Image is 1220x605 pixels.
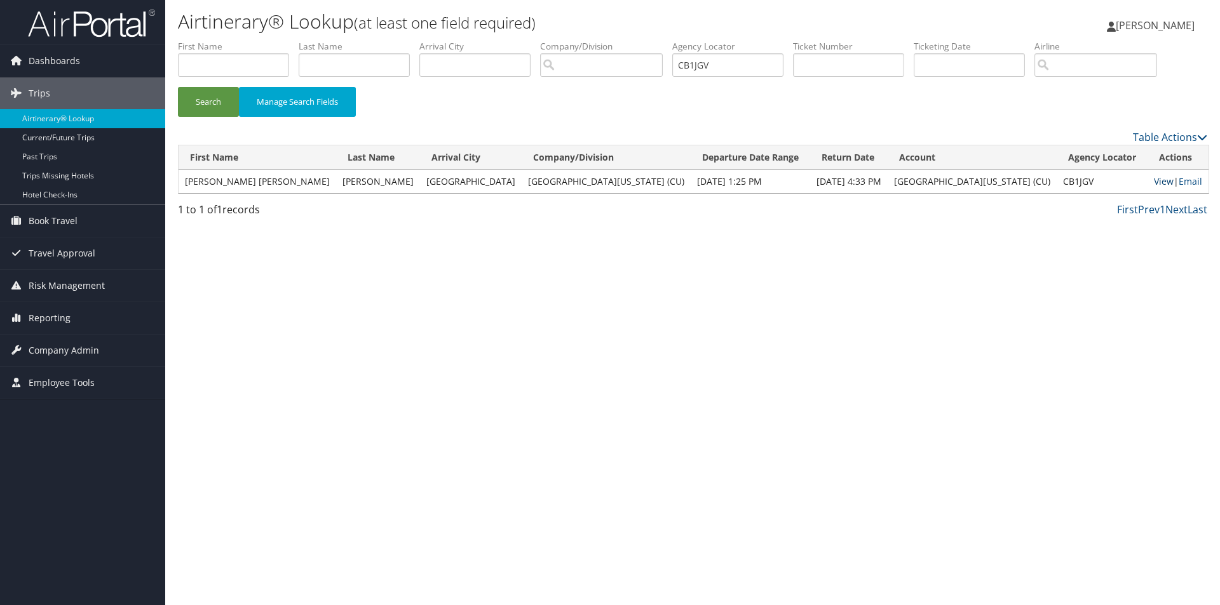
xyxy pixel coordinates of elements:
label: Arrival City [419,40,540,53]
span: Book Travel [29,205,78,237]
label: Company/Division [540,40,672,53]
span: Risk Management [29,270,105,302]
img: airportal-logo.png [28,8,155,38]
a: Last [1188,203,1207,216]
td: [PERSON_NAME] [336,170,420,193]
span: Company Admin [29,335,99,366]
a: View [1154,175,1174,187]
a: Email [1179,175,1202,187]
span: Employee Tools [29,367,95,399]
label: Ticket Number [793,40,914,53]
td: | [1148,170,1209,193]
label: Airline [1034,40,1167,53]
span: 1 [217,203,222,216]
label: Agency Locator [672,40,793,53]
span: Dashboards [29,45,80,77]
span: Trips [29,77,50,109]
label: Last Name [299,40,419,53]
td: [DATE] 4:33 PM [810,170,888,193]
label: First Name [178,40,299,53]
th: Last Name: activate to sort column ascending [336,145,420,170]
th: Actions [1148,145,1209,170]
a: First [1117,203,1138,216]
span: Reporting [29,302,71,334]
span: [PERSON_NAME] [1116,18,1195,32]
td: [GEOGRAPHIC_DATA][US_STATE] (CU) [888,170,1057,193]
a: Prev [1138,203,1160,216]
th: Agency Locator: activate to sort column ascending [1057,145,1148,170]
a: [PERSON_NAME] [1107,6,1207,44]
th: Arrival City: activate to sort column ascending [420,145,522,170]
th: Account: activate to sort column ascending [888,145,1057,170]
div: 1 to 1 of records [178,202,421,223]
td: [GEOGRAPHIC_DATA][US_STATE] (CU) [522,170,691,193]
a: Next [1165,203,1188,216]
small: (at least one field required) [354,12,536,33]
td: [DATE] 1:25 PM [691,170,810,193]
th: First Name: activate to sort column ascending [179,145,336,170]
button: Manage Search Fields [239,87,356,117]
a: 1 [1160,203,1165,216]
th: Departure Date Range: activate to sort column ascending [691,145,810,170]
td: [GEOGRAPHIC_DATA] [420,170,522,193]
td: [PERSON_NAME] [PERSON_NAME] [179,170,336,193]
label: Ticketing Date [914,40,1034,53]
span: Travel Approval [29,237,95,269]
td: CB1JGV [1057,170,1148,193]
th: Return Date: activate to sort column ascending [810,145,888,170]
th: Company/Division [522,145,691,170]
a: Table Actions [1133,130,1207,144]
button: Search [178,87,239,117]
h1: Airtinerary® Lookup [178,8,864,35]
